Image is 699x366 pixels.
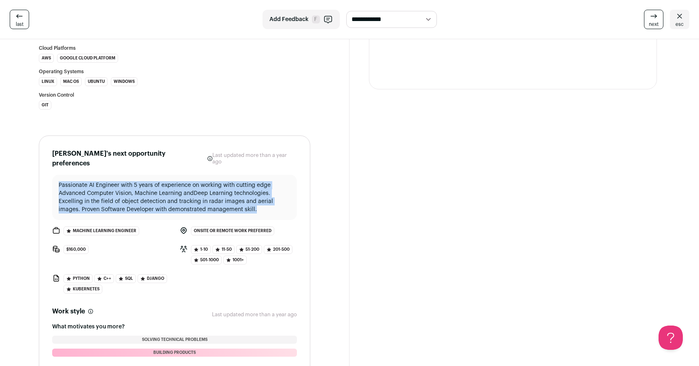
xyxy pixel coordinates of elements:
li: Solving technical problems [52,336,297,344]
h3: Operating Systems [39,69,310,74]
span: C++ [94,274,114,283]
iframe: Help Scout Beacon - Open [659,326,683,350]
span: 1001+ [223,256,247,264]
p: Last updated more than a year ago [212,152,297,165]
span: esc [676,21,684,28]
li: Git [39,101,51,110]
a: esc [670,10,689,29]
li: Linux [39,77,57,86]
a: next [644,10,663,29]
h3: What motivates you more? [52,323,297,331]
li: AWS [39,54,54,63]
li: Windows [111,77,138,86]
span: 1-10 [191,245,211,254]
span: 501-1000 [191,256,222,264]
span: SQL [116,274,136,283]
span: 201-500 [264,245,292,254]
span: last [16,21,23,28]
button: Add Feedback F [263,10,340,29]
span: F [312,15,320,23]
p: Last updated more than a year ago [212,311,297,318]
h3: Cloud Platforms [39,46,310,51]
li: Building products [52,349,297,357]
span: 51-200 [236,245,262,254]
p: Passionate AI Engineer with 5 years of experience on working with cutting edge Advanced Computer ... [59,181,290,214]
h3: Version Control [39,93,310,97]
li: Mac OS [60,77,82,86]
li: Google Cloud Platform [57,54,118,63]
h2: Work style [52,307,85,316]
span: Kubernetes [64,285,102,294]
span: Python [64,274,93,283]
span: Onsite or remote work preferred [191,226,274,235]
span: Machine Learning Engineer [64,226,139,235]
h2: [PERSON_NAME]'s next opportunity preferences [52,149,204,168]
a: last [10,10,29,29]
span: 11-50 [212,245,235,254]
span: Add Feedback [269,15,309,23]
li: Ubuntu [85,77,108,86]
span: Django [138,274,167,283]
span: next [649,21,659,28]
span: $160,000 [64,245,89,254]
